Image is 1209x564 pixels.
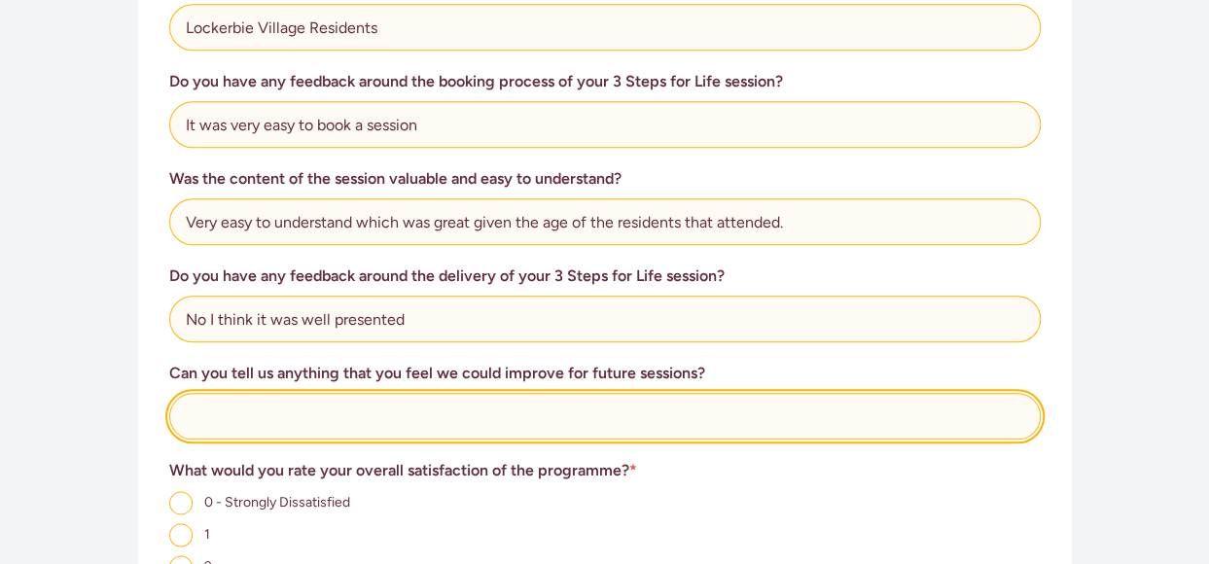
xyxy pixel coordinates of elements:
[169,523,193,546] input: 1
[169,264,1041,288] h3: Do you have any feedback around the delivery of your 3 Steps for Life session?
[169,70,1041,93] h3: Do you have any feedback around the booking process of your 3 Steps for Life session?
[204,526,210,543] span: 1
[169,167,1041,191] h3: Was the content of the session valuable and easy to understand?
[169,459,1041,482] h3: What would you rate your overall satisfaction of the programme?
[169,491,193,514] input: 0 - Strongly Dissatisfied
[169,362,1041,385] h3: Can you tell us anything that you feel we could improve for future sessions?
[204,494,350,511] span: 0 - Strongly Dissatisfied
